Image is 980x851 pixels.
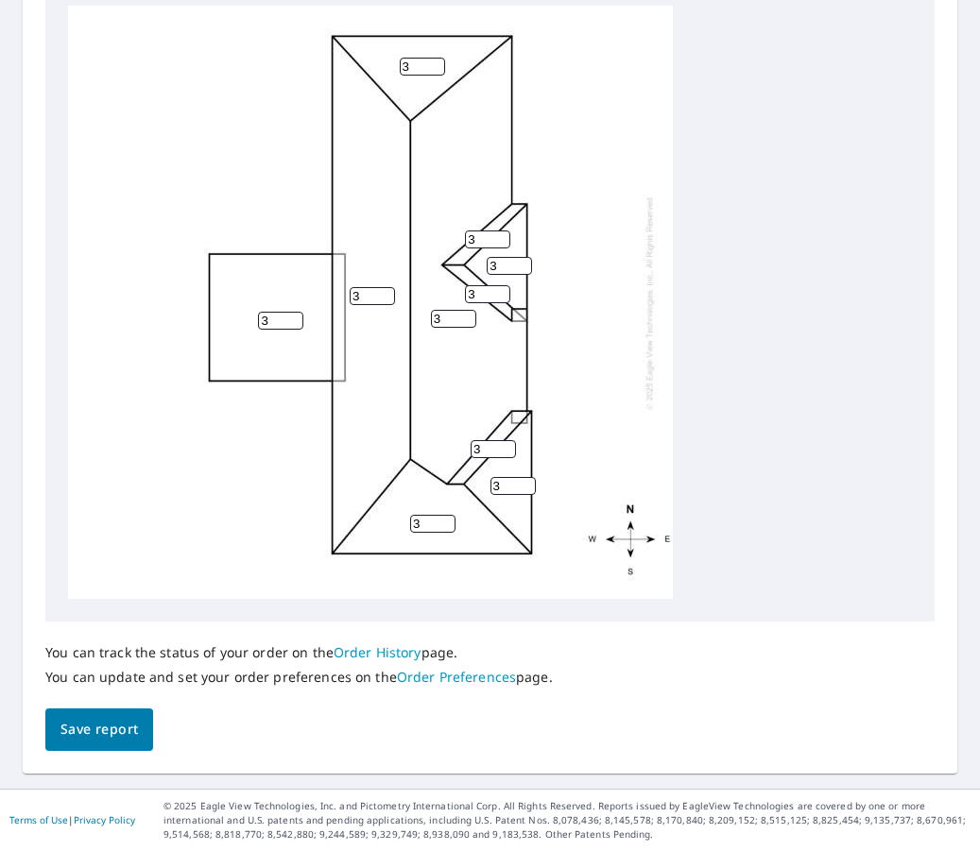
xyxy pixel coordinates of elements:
[45,708,153,751] button: Save report
[60,718,138,741] span: Save report
[334,643,421,661] a: Order History
[45,644,553,661] p: You can track the status of your order on the page.
[9,813,68,826] a: Terms of Use
[397,668,516,686] a: Order Preferences
[163,799,971,842] p: © 2025 Eagle View Technologies, Inc. and Pictometry International Corp. All Rights Reserved. Repo...
[74,813,135,826] a: Privacy Policy
[9,814,135,825] p: |
[45,669,553,686] p: You can update and set your order preferences on the page.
